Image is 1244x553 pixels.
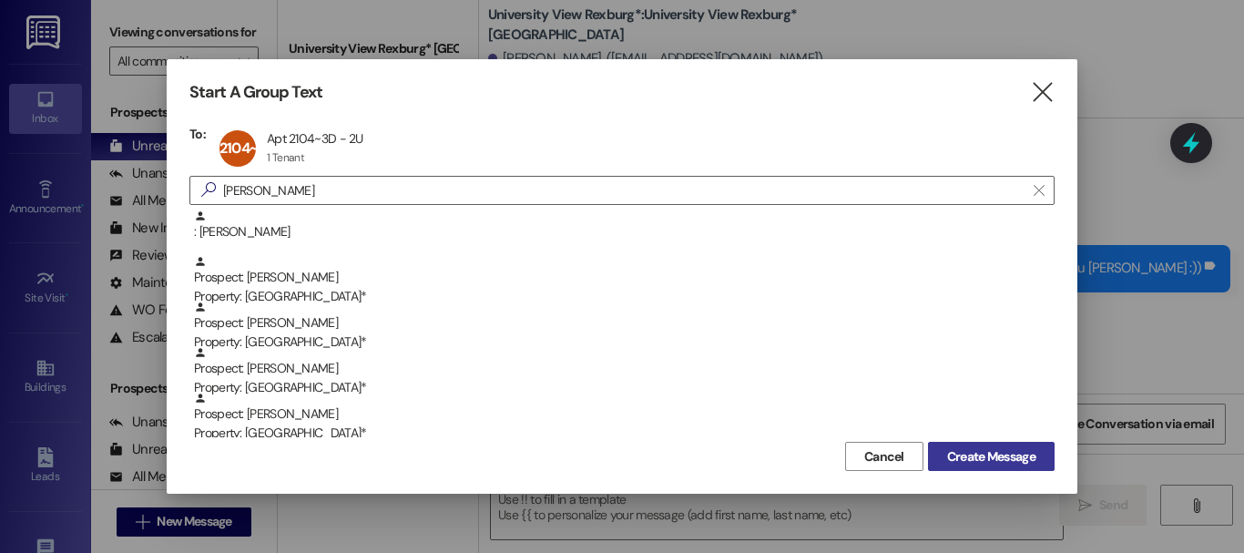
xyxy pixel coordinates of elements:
div: Property: [GEOGRAPHIC_DATA]* [194,287,1055,306]
div: Prospect: [PERSON_NAME]Property: [GEOGRAPHIC_DATA]* [189,346,1055,392]
i:  [1030,83,1055,102]
div: : [PERSON_NAME] [194,210,1055,241]
div: Property: [GEOGRAPHIC_DATA]* [194,424,1055,443]
button: Clear text [1025,177,1054,204]
input: Search for any contact or apartment [223,178,1025,203]
span: Cancel [864,447,904,466]
div: Prospect: [PERSON_NAME] [194,392,1055,444]
div: Prospect: [PERSON_NAME] [194,346,1055,398]
div: Prospect: [PERSON_NAME]Property: [GEOGRAPHIC_DATA]* [189,255,1055,301]
h3: Start A Group Text [189,82,322,103]
div: Property: [GEOGRAPHIC_DATA]* [194,378,1055,397]
div: Prospect: [PERSON_NAME] [194,301,1055,353]
div: Prospect: [PERSON_NAME]Property: [GEOGRAPHIC_DATA]* [189,301,1055,346]
span: 2104~3D [219,138,274,158]
div: : [PERSON_NAME] [189,210,1055,255]
i:  [194,180,223,200]
div: Apt 2104~3D - 2U [267,130,363,147]
div: Property: [GEOGRAPHIC_DATA]* [194,333,1055,352]
div: Prospect: [PERSON_NAME]Property: [GEOGRAPHIC_DATA]* [189,392,1055,437]
button: Create Message [928,442,1055,471]
button: Cancel [845,442,923,471]
span: Create Message [947,447,1035,466]
div: 1 Tenant [267,150,304,165]
div: Prospect: [PERSON_NAME] [194,255,1055,307]
i:  [1034,183,1044,198]
h3: To: [189,126,206,142]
